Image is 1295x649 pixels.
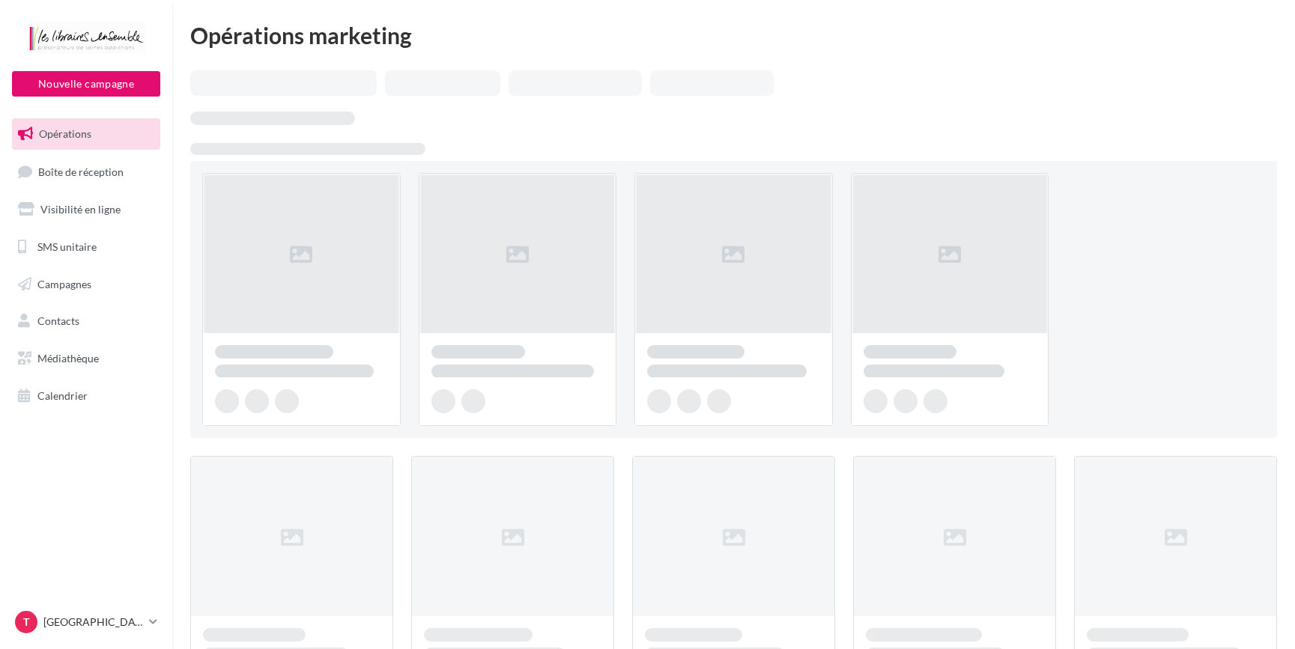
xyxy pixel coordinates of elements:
[37,277,91,290] span: Campagnes
[9,194,163,225] a: Visibilité en ligne
[37,389,88,402] span: Calendrier
[40,203,121,216] span: Visibilité en ligne
[37,314,79,327] span: Contacts
[9,343,163,374] a: Médiathèque
[9,231,163,263] a: SMS unitaire
[12,608,160,636] a: T [GEOGRAPHIC_DATA]
[9,156,163,188] a: Boîte de réception
[9,380,163,412] a: Calendrier
[43,615,143,630] p: [GEOGRAPHIC_DATA]
[37,352,99,365] span: Médiathèque
[9,269,163,300] a: Campagnes
[38,165,124,177] span: Boîte de réception
[23,615,29,630] span: T
[39,127,91,140] span: Opérations
[190,24,1277,46] div: Opérations marketing
[12,71,160,97] button: Nouvelle campagne
[9,118,163,150] a: Opérations
[37,240,97,253] span: SMS unitaire
[9,305,163,337] a: Contacts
